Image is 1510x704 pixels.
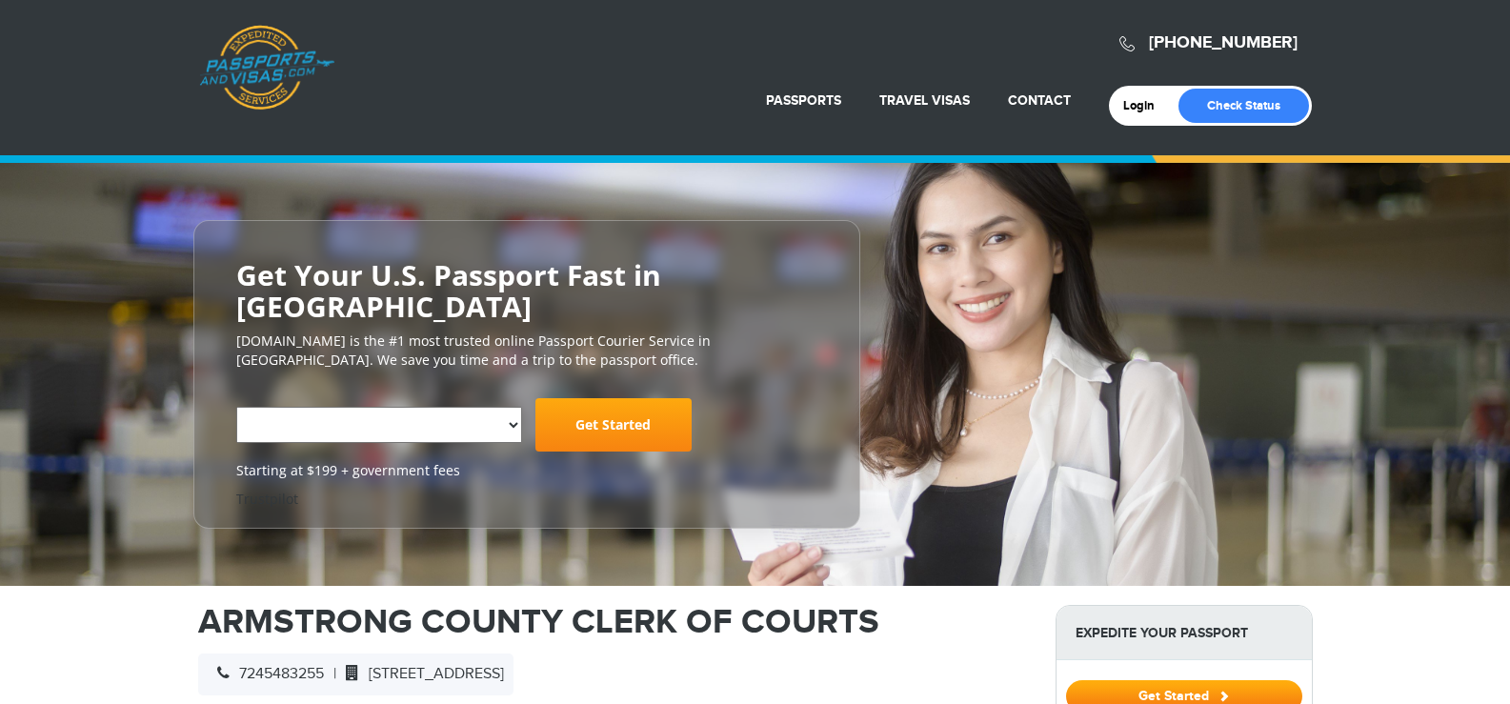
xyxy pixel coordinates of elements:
[1008,92,1071,109] a: Contact
[208,665,324,683] span: 7245483255
[236,461,817,480] span: Starting at $199 + government fees
[199,25,334,111] a: Passports & [DOMAIN_NAME]
[1123,98,1168,113] a: Login
[1066,688,1302,703] a: Get Started
[1057,606,1312,660] strong: Expedite Your Passport
[766,92,841,109] a: Passports
[1178,89,1309,123] a: Check Status
[879,92,970,109] a: Travel Visas
[1149,32,1298,53] a: [PHONE_NUMBER]
[336,665,504,683] span: [STREET_ADDRESS]
[236,490,298,508] a: Trustpilot
[535,398,692,452] a: Get Started
[236,259,817,322] h2: Get Your U.S. Passport Fast in [GEOGRAPHIC_DATA]
[198,654,513,695] div: |
[198,605,1027,639] h1: ARMSTRONG COUNTY CLERK OF COURTS
[236,332,817,370] p: [DOMAIN_NAME] is the #1 most trusted online Passport Courier Service in [GEOGRAPHIC_DATA]. We sav...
